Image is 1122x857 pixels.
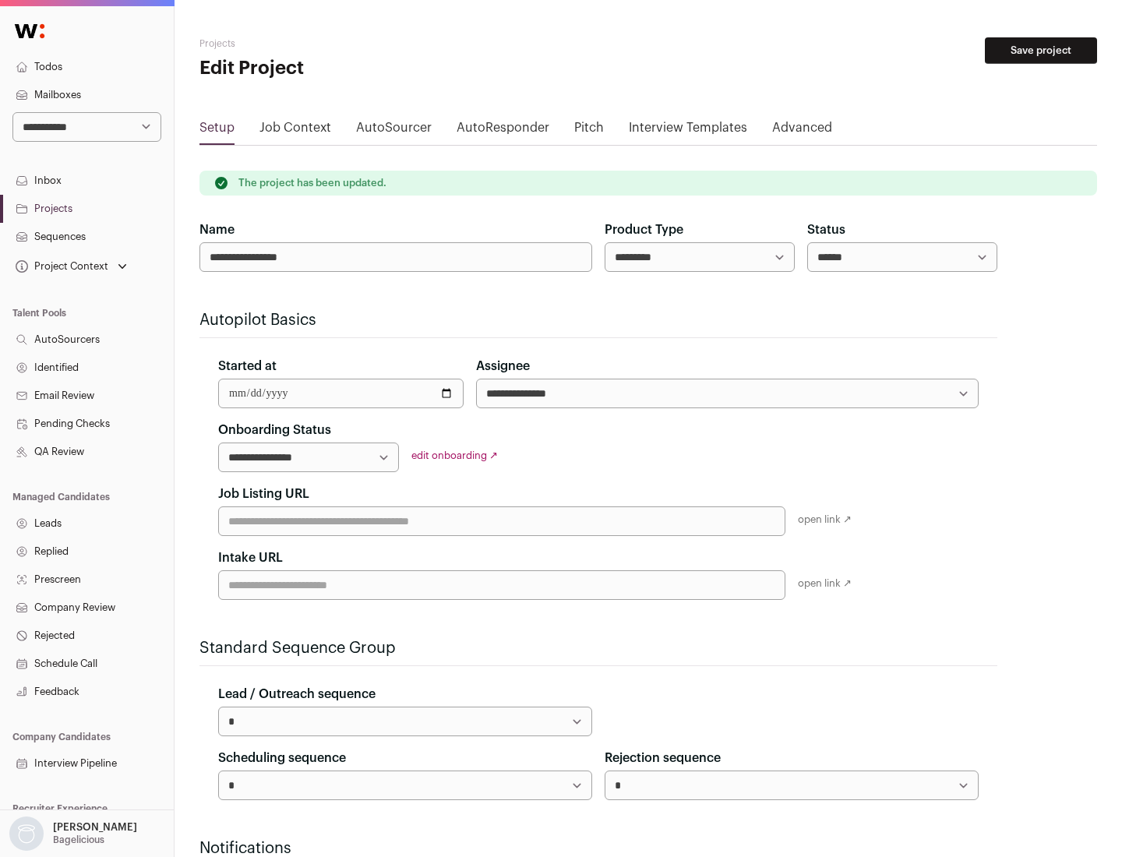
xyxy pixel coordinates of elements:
p: [PERSON_NAME] [53,821,137,834]
label: Intake URL [218,548,283,567]
a: Job Context [259,118,331,143]
label: Product Type [605,220,683,239]
h2: Autopilot Basics [199,309,997,331]
button: Open dropdown [6,816,140,851]
p: Bagelicious [53,834,104,846]
img: Wellfound [6,16,53,47]
h1: Edit Project [199,56,499,81]
a: AutoSourcer [356,118,432,143]
a: Interview Templates [629,118,747,143]
a: Advanced [772,118,832,143]
img: nopic.png [9,816,44,851]
label: Rejection sequence [605,749,721,767]
button: Save project [985,37,1097,64]
div: Project Context [12,260,108,273]
label: Lead / Outreach sequence [218,685,376,704]
label: Name [199,220,235,239]
label: Assignee [476,357,530,376]
label: Job Listing URL [218,485,309,503]
label: Started at [218,357,277,376]
a: Setup [199,118,235,143]
p: The project has been updated. [238,177,386,189]
label: Status [807,220,845,239]
h2: Standard Sequence Group [199,637,997,659]
a: edit onboarding ↗ [411,450,498,460]
a: Pitch [574,118,604,143]
label: Onboarding Status [218,421,331,439]
h2: Projects [199,37,499,50]
a: AutoResponder [457,118,549,143]
button: Open dropdown [12,256,130,277]
label: Scheduling sequence [218,749,346,767]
